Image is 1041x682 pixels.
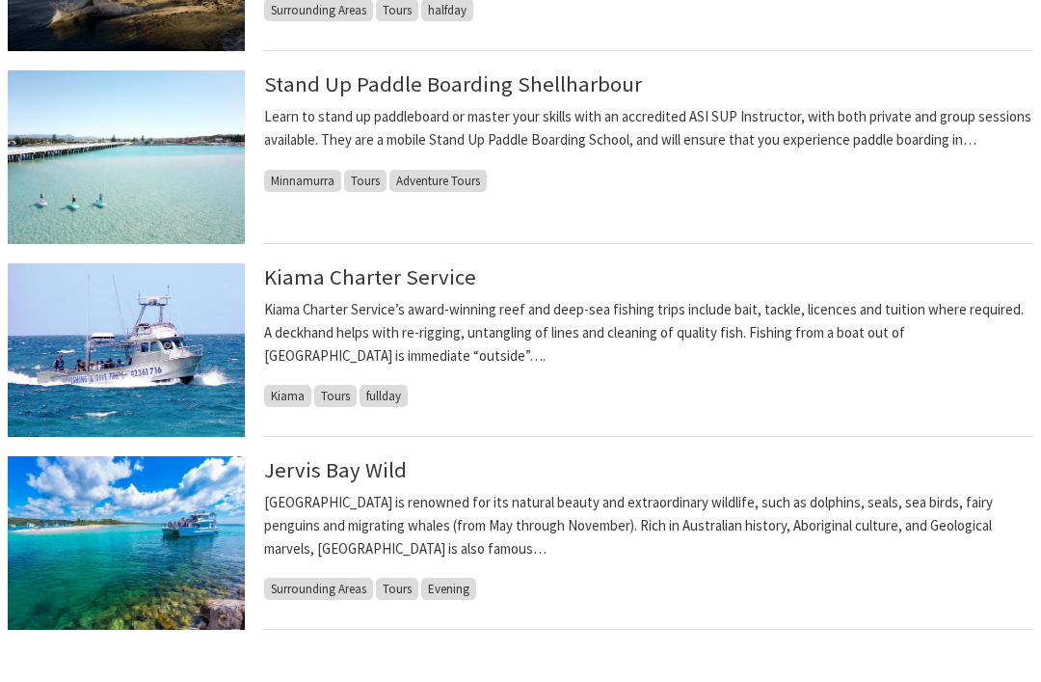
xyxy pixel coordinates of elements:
[264,298,1033,367] p: Kiama Charter Service’s award-winning reef and deep-sea fishing trips include bait, tackle, licen...
[8,263,245,437] img: Fishing charters aboard Kostalota from Kiama
[421,578,476,600] span: Evening
[8,70,245,244] img: Our beautiful Lake Illawarra
[264,170,341,192] span: Minnamurra
[8,456,245,630] img: Disabled Access Vessel
[264,105,1033,150] p: Learn to stand up paddleboard or master your skills with an accredited ASI SUP Instructor, with b...
[264,385,311,407] span: Kiama
[264,456,407,483] a: Jervis Bay Wild
[264,70,642,97] a: Stand Up Paddle Boarding Shellharbour
[389,170,487,192] span: Adventure Tours
[264,578,373,600] span: Surrounding Areas
[376,578,418,600] span: Tours
[314,385,357,407] span: Tours
[344,170,387,192] span: Tours
[264,491,1033,559] p: [GEOGRAPHIC_DATA] is renowned for its natural beauty and extraordinary wildlife, such as dolphins...
[264,263,476,290] a: Kiama Charter Service
[360,385,408,407] span: fullday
